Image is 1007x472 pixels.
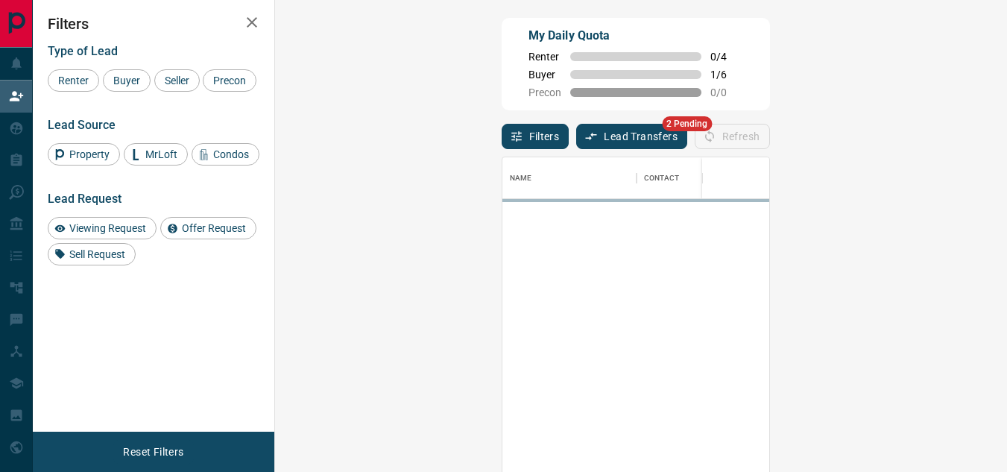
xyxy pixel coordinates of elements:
span: Lead Source [48,118,116,132]
span: 2 Pending [662,116,712,131]
div: Viewing Request [48,217,157,239]
div: Seller [154,69,200,92]
span: 1 / 6 [710,69,743,81]
span: Renter [528,51,561,63]
div: Buyer [103,69,151,92]
span: Property [64,148,115,160]
div: Offer Request [160,217,256,239]
span: Viewing Request [64,222,151,234]
div: Name [502,157,637,199]
p: My Daily Quota [528,27,743,45]
button: Lead Transfers [576,124,687,149]
div: Property [48,143,120,166]
span: Seller [160,75,195,86]
div: Precon [203,69,256,92]
button: Reset Filters [113,439,193,465]
div: Sell Request [48,243,136,265]
div: Contact [644,157,680,199]
span: 0 / 4 [710,51,743,63]
div: Condos [192,143,259,166]
span: 0 / 0 [710,86,743,98]
span: Type of Lead [48,44,118,58]
span: Condos [208,148,254,160]
span: Precon [208,75,251,86]
span: Offer Request [177,222,251,234]
div: MrLoft [124,143,188,166]
span: Renter [53,75,94,86]
div: Name [510,157,532,199]
span: Sell Request [64,248,130,260]
button: Filters [502,124,569,149]
span: Buyer [528,69,561,81]
div: Contact [637,157,756,199]
div: Renter [48,69,99,92]
span: Lead Request [48,192,121,206]
span: MrLoft [140,148,183,160]
span: Precon [528,86,561,98]
span: Buyer [108,75,145,86]
h2: Filters [48,15,259,33]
